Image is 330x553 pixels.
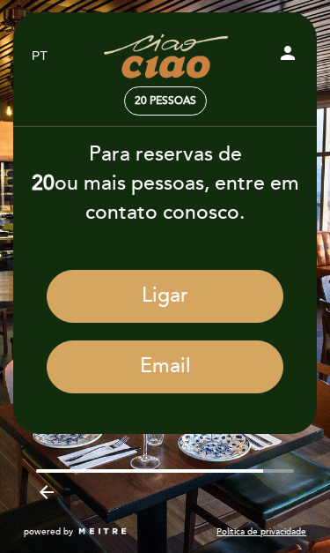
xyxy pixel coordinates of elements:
[47,270,283,323] button: Ligar
[24,526,73,538] span: powered by
[77,527,128,536] img: MEITRE
[135,94,196,108] span: 20 pessoas
[216,526,306,538] a: Política de privacidade
[36,482,57,503] i: arrow_backward
[277,42,298,64] i: person
[12,140,318,228] div: Para reservas de ou mais pessoas, entre em contato conosco.
[47,340,283,393] button: Email
[277,42,298,69] button: person
[24,526,128,538] a: powered by
[32,171,55,196] b: 20
[82,32,249,80] a: Ciao Ciao Cucina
